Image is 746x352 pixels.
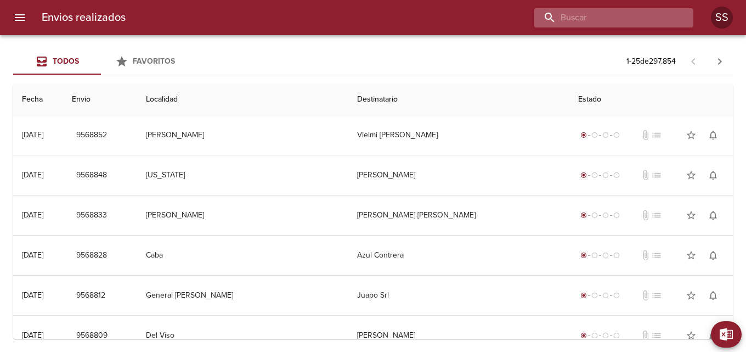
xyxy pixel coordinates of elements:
span: Todos [53,57,79,66]
span: radio_button_unchecked [591,212,598,219]
div: Generado [578,170,622,181]
th: Fecha [13,84,63,115]
div: Generado [578,210,622,221]
span: 9568852 [76,128,107,142]
button: Activar notificaciones [702,284,724,306]
span: radio_button_unchecked [602,212,609,219]
td: [US_STATE] [137,155,348,195]
span: radio_button_checked [580,292,587,299]
span: notifications_none [708,330,719,341]
span: No tiene pedido asociado [651,290,662,301]
span: notifications_none [708,210,719,221]
div: [DATE] [22,210,43,220]
span: 9568833 [76,209,107,222]
span: radio_button_unchecked [591,252,598,259]
div: Generado [578,330,622,341]
span: star_border [686,130,697,141]
div: Tabs Envios [13,48,189,75]
span: No tiene documentos adjuntos [640,210,651,221]
td: Juapo Srl [348,276,569,315]
td: General [PERSON_NAME] [137,276,348,315]
button: Agregar a favoritos [680,124,702,146]
th: Localidad [137,84,348,115]
span: 9568828 [76,249,107,262]
button: Activar notificaciones [702,124,724,146]
button: 9568812 [72,286,110,306]
td: Caba [137,236,348,275]
span: notifications_none [708,250,719,261]
div: Abrir información de usuario [711,7,733,29]
span: radio_button_unchecked [613,332,620,339]
span: radio_button_unchecked [591,172,598,178]
span: Favoritos [133,57,175,66]
span: radio_button_checked [580,132,587,138]
span: radio_button_unchecked [591,132,598,138]
span: 9568848 [76,169,107,182]
th: Estado [569,84,733,115]
span: radio_button_unchecked [602,252,609,259]
button: Activar notificaciones [702,164,724,186]
span: No tiene documentos adjuntos [640,170,651,181]
button: Exportar Excel [711,321,742,348]
span: No tiene documentos adjuntos [640,290,651,301]
span: 9568812 [76,289,105,303]
td: [PERSON_NAME] [348,155,569,195]
div: [DATE] [22,331,43,340]
td: [PERSON_NAME] [137,195,348,235]
td: Vielmi [PERSON_NAME] [348,115,569,155]
span: star_border [686,250,697,261]
button: 9568833 [72,205,111,226]
span: radio_button_unchecked [613,252,620,259]
p: 1 - 25 de 297.854 [626,56,676,67]
span: star_border [686,170,697,181]
button: Activar notificaciones [702,204,724,226]
span: Pagina anterior [680,55,707,66]
button: menu [7,4,33,31]
th: Destinatario [348,84,569,115]
button: Agregar a favoritos [680,244,702,266]
span: No tiene documentos adjuntos [640,130,651,141]
button: Agregar a favoritos [680,204,702,226]
div: [DATE] [22,170,43,180]
span: radio_button_checked [580,212,587,219]
button: 9568828 [72,245,111,266]
span: No tiene documentos adjuntos [640,330,651,341]
span: radio_button_unchecked [602,132,609,138]
span: radio_button_checked [580,172,587,178]
span: radio_button_unchecked [602,172,609,178]
button: Agregar a favoritos [680,325,702,347]
span: No tiene pedido asociado [651,210,662,221]
button: 9568848 [72,165,111,186]
div: SS [711,7,733,29]
span: No tiene pedido asociado [651,330,662,341]
button: 9568809 [72,326,112,346]
span: radio_button_unchecked [602,292,609,299]
div: Generado [578,130,622,141]
div: [DATE] [22,250,43,260]
div: Generado [578,290,622,301]
span: radio_button_checked [580,332,587,339]
h6: Envios realizados [42,9,126,26]
button: Activar notificaciones [702,325,724,347]
button: Agregar a favoritos [680,284,702,306]
span: No tiene pedido asociado [651,130,662,141]
td: [PERSON_NAME] [PERSON_NAME] [348,195,569,235]
span: radio_button_unchecked [591,332,598,339]
span: radio_button_unchecked [613,172,620,178]
td: Azul Contrera [348,236,569,275]
span: radio_button_unchecked [613,212,620,219]
span: No tiene pedido asociado [651,250,662,261]
button: Activar notificaciones [702,244,724,266]
span: radio_button_unchecked [591,292,598,299]
span: star_border [686,290,697,301]
td: [PERSON_NAME] [137,115,348,155]
div: [DATE] [22,130,43,139]
span: notifications_none [708,170,719,181]
span: star_border [686,330,697,341]
span: Pagina siguiente [707,48,733,75]
th: Envio [63,84,137,115]
span: notifications_none [708,290,719,301]
span: radio_button_checked [580,252,587,259]
input: buscar [534,8,675,27]
button: 9568852 [72,125,111,146]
